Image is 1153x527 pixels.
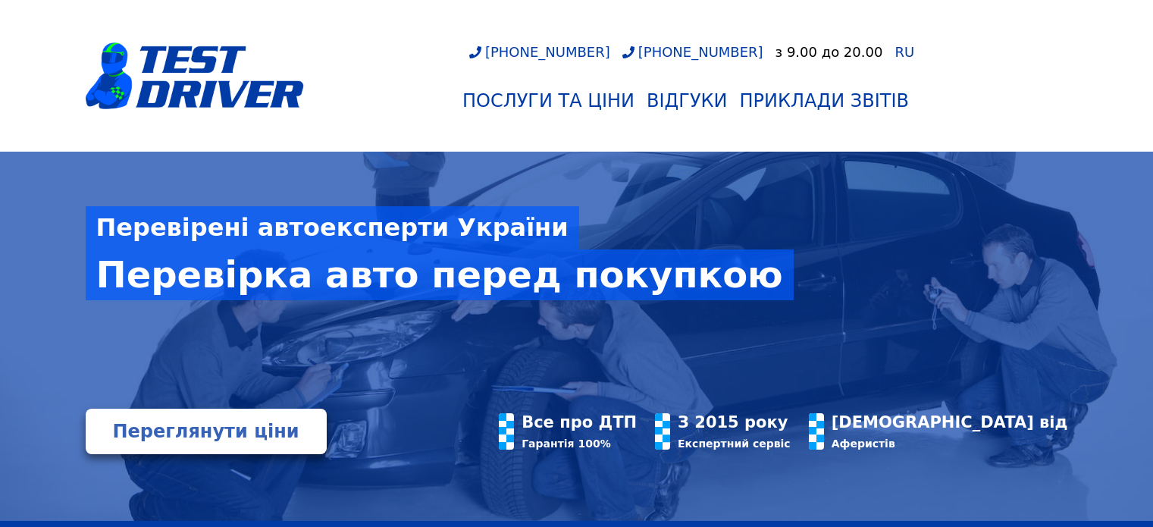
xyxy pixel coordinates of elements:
[456,84,641,118] a: Послуги та Ціни
[641,84,734,118] a: Відгуки
[832,438,1068,450] div: Аферистів
[832,413,1068,431] div: [DEMOGRAPHIC_DATA] від
[775,44,883,60] div: з 9.00 до 20.00
[86,206,579,249] div: Перевірені автоексперти України
[469,44,610,60] a: [PHONE_NUMBER]
[647,90,728,111] div: Відгуки
[895,44,914,60] span: RU
[895,45,914,59] a: RU
[522,438,637,450] div: Гарантія 100%
[86,42,304,109] img: logotype@3x
[622,44,763,60] a: [PHONE_NUMBER]
[734,84,915,118] a: Приклади звітів
[86,409,327,454] a: Переглянути ціни
[678,438,791,450] div: Експертний сервіс
[678,413,791,431] div: З 2015 року
[86,249,794,300] div: Перевірка авто перед покупкою
[740,90,909,111] div: Приклади звітів
[462,90,634,111] div: Послуги та Ціни
[86,6,304,146] a: logotype@3x
[522,413,637,431] div: Все про ДТП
